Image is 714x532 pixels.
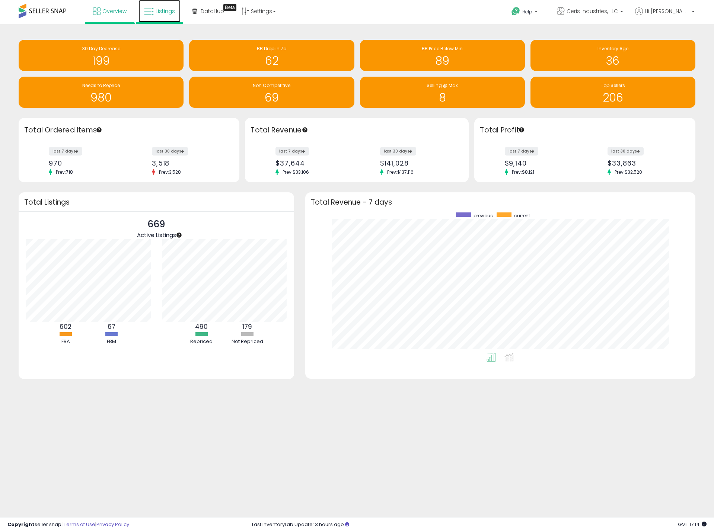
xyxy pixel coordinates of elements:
h1: 89 [364,55,521,67]
span: Prev: $137,116 [383,169,417,175]
div: 970 [49,159,124,167]
h1: 36 [534,55,692,67]
span: Active Listings [137,231,176,239]
span: Listings [156,7,175,15]
b: 179 [242,322,252,331]
div: $141,028 [380,159,456,167]
span: 30 Day Decrease [82,45,120,52]
a: Needs to Reprice 980 [19,77,184,108]
span: BB Drop in 7d [257,45,287,52]
a: 30 Day Decrease 199 [19,40,184,71]
a: Selling @ Max 8 [360,77,525,108]
b: 602 [60,322,71,331]
span: BB Price Below Min [422,45,463,52]
span: Help [522,9,532,15]
span: Prev: 718 [52,169,77,175]
div: FBA [43,338,88,345]
div: Tooltip anchor [518,126,525,133]
h3: Total Profit [480,125,689,135]
div: $9,140 [505,159,580,167]
h1: 62 [193,55,350,67]
span: Hi [PERSON_NAME] [645,7,689,15]
a: Help [506,1,545,24]
span: Prev: $33,106 [279,169,313,175]
span: previous [474,212,493,219]
p: 669 [137,217,176,231]
span: Inventory Age [597,45,628,52]
h1: 8 [364,92,521,104]
span: Overview [102,7,127,15]
div: Tooltip anchor [223,4,236,11]
b: 67 [108,322,115,331]
span: Top Sellers [601,82,625,89]
span: Selling @ Max [427,82,458,89]
span: Non Competitive [253,82,290,89]
h1: 980 [22,92,180,104]
div: Tooltip anchor [176,232,182,238]
div: Tooltip anchor [302,126,308,133]
div: $33,863 [608,159,682,167]
a: Hi [PERSON_NAME] [635,7,695,24]
div: Tooltip anchor [96,126,102,133]
span: Ceris Industries, LLC [567,7,618,15]
h3: Total Revenue [251,125,463,135]
label: last 30 days [608,147,644,156]
h1: 206 [534,92,692,104]
span: DataHub [201,7,224,15]
h1: 69 [193,92,350,104]
label: last 7 days [505,147,538,156]
label: last 7 days [49,147,82,156]
div: Repriced [179,338,224,345]
i: Get Help [511,7,520,16]
h3: Total Ordered Items [24,125,234,135]
span: current [514,212,530,219]
a: BB Price Below Min 89 [360,40,525,71]
h3: Total Listings [24,199,289,205]
div: 3,518 [152,159,227,167]
label: last 30 days [152,147,188,156]
label: last 30 days [380,147,416,156]
span: Needs to Reprice [82,82,120,89]
a: Inventory Age 36 [530,40,695,71]
b: 490 [195,322,208,331]
span: Prev: 3,528 [155,169,185,175]
a: BB Drop in 7d 62 [189,40,354,71]
span: Prev: $8,121 [508,169,538,175]
a: Top Sellers 206 [530,77,695,108]
div: FBM [89,338,134,345]
div: $37,644 [275,159,351,167]
h3: Total Revenue - 7 days [311,199,690,205]
label: last 7 days [275,147,309,156]
a: Non Competitive 69 [189,77,354,108]
h1: 199 [22,55,180,67]
div: Not Repriced [225,338,270,345]
span: Prev: $32,520 [611,169,646,175]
